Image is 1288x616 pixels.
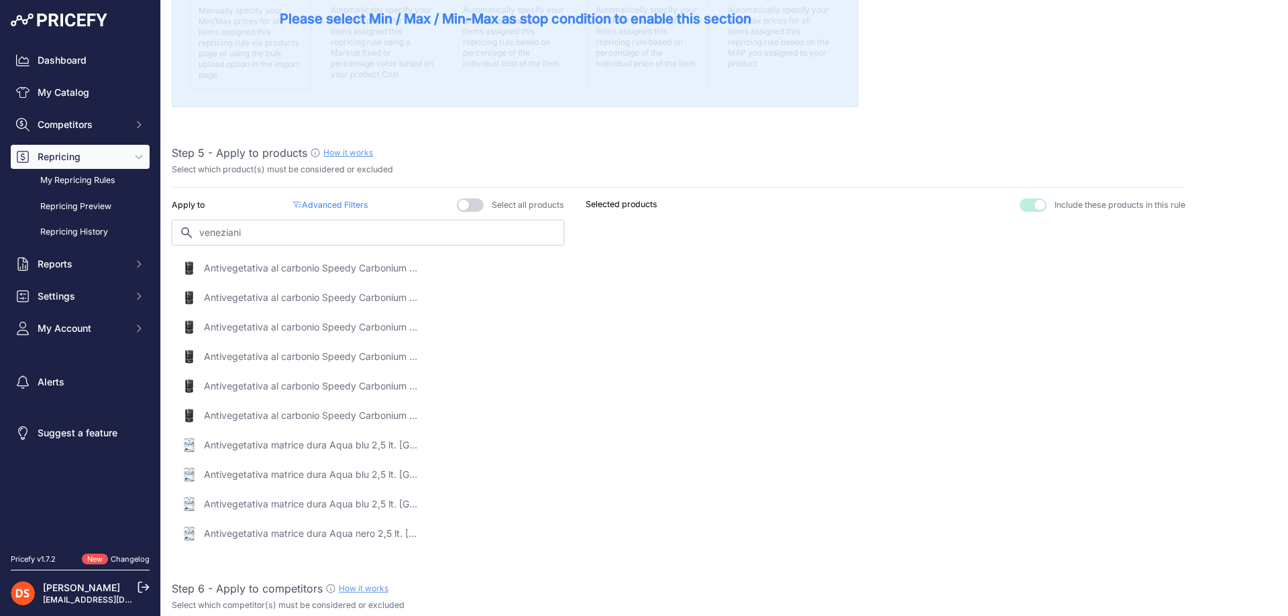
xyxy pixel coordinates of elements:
a: Alerts [11,370,150,394]
p: Apply to [172,199,205,212]
p: Antivegetativa matrice dura Aqua blu 2,5 lt. [GEOGRAPHIC_DATA] [204,497,419,511]
a: Dashboard [11,48,150,72]
p: Select which competitor(s) must be considered or excluded [172,599,405,612]
a: Repricing Preview [11,195,150,219]
a: My Catalog [11,80,150,105]
span: Settings [38,290,125,303]
nav: Sidebar [11,48,150,538]
p: Select which product(s) must be considered or excluded [172,164,393,176]
span: Include these products in this rule [1055,199,1185,212]
p: Advanced Filters [293,199,368,212]
a: Suggest a feature [11,421,150,445]
a: Changelog [111,554,150,564]
input: Search [172,220,564,245]
span: Step 5 - Apply to products [172,146,307,160]
a: How it works [339,583,388,593]
span: Competitors [38,118,125,131]
a: My Repricing Rules [11,169,150,192]
a: [PERSON_NAME] [43,582,120,593]
button: Competitors [11,113,150,137]
span: New [82,554,108,565]
a: How it works [323,147,373,158]
span: Select all products [492,199,564,212]
span: My Account [38,322,125,335]
p: Antivegetativa al carbonio Speedy Carbonium grigio chiaro 2,5 lt. [GEOGRAPHIC_DATA] [204,379,419,393]
div: Pricefy v1.7.2 [11,554,56,565]
p: Antivegetativa matrice dura Aqua blu 2,5 lt. [GEOGRAPHIC_DATA] [204,468,419,481]
a: [EMAIL_ADDRESS][DOMAIN_NAME] [43,595,183,605]
p: Antivegetativa al carbonio Speedy Carbonium grigio chiaro 0,75 lt. [GEOGRAPHIC_DATA] [204,320,419,334]
button: My Account [11,316,150,341]
button: Settings [11,284,150,308]
p: Antivegetativa matrice dura Aqua blu 2,5 lt. [GEOGRAPHIC_DATA] [204,438,419,452]
p: Antivegetativa al carbonio Speedy Carbonium grigio chiaro 2,5 lt. [GEOGRAPHIC_DATA] [204,350,419,363]
a: Repricing History [11,221,150,244]
span: Reports [38,257,125,271]
p: Antivegetativa matrice dura Aqua nero 2,5 lt. [GEOGRAPHIC_DATA] [204,527,419,540]
p: Selected products [586,198,657,211]
p: Antivegetativa al carbonio Speedy Carbonium grigio chiaro 0,75 lt. [GEOGRAPHIC_DATA] [204,261,419,275]
button: Reports [11,252,150,276]
span: Step 6 - Apply to competitors [172,582,323,595]
p: Antivegetativa al carbonio Speedy Carbonium grigio chiaro 2,5 lt. [GEOGRAPHIC_DATA] [204,409,419,422]
p: Antivegetativa al carbonio Speedy Carbonium grigio chiaro 0,75 lt. [GEOGRAPHIC_DATA] [204,291,419,304]
span: Please select Min / Max / Min-Max as stop condition to enable this section [280,9,751,28]
img: Pricefy Logo [11,13,107,27]
span: Repricing [38,150,125,164]
button: Repricing [11,145,150,169]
